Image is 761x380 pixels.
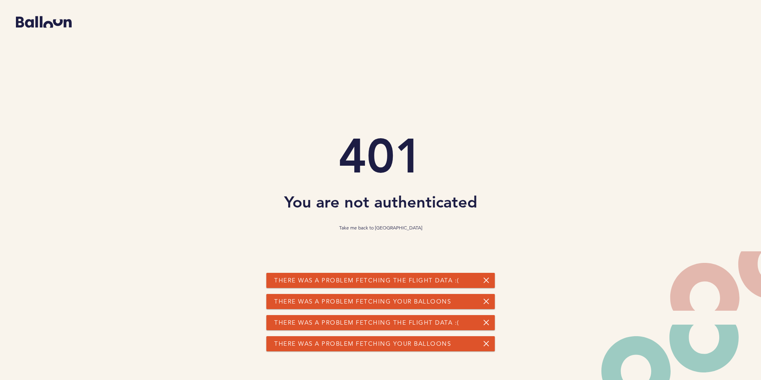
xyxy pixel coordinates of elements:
div: There was a problem fetching the flight data :( [266,315,495,330]
h2: You are not authenticated [284,192,477,212]
div: There was a problem fetching your balloons [266,294,495,309]
a: Take me back to [GEOGRAPHIC_DATA] [339,224,422,232]
h1: 401 [338,132,423,180]
div: There was a problem fetching the flight data :( [266,273,495,288]
div: There was a problem fetching your balloons [266,336,495,351]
